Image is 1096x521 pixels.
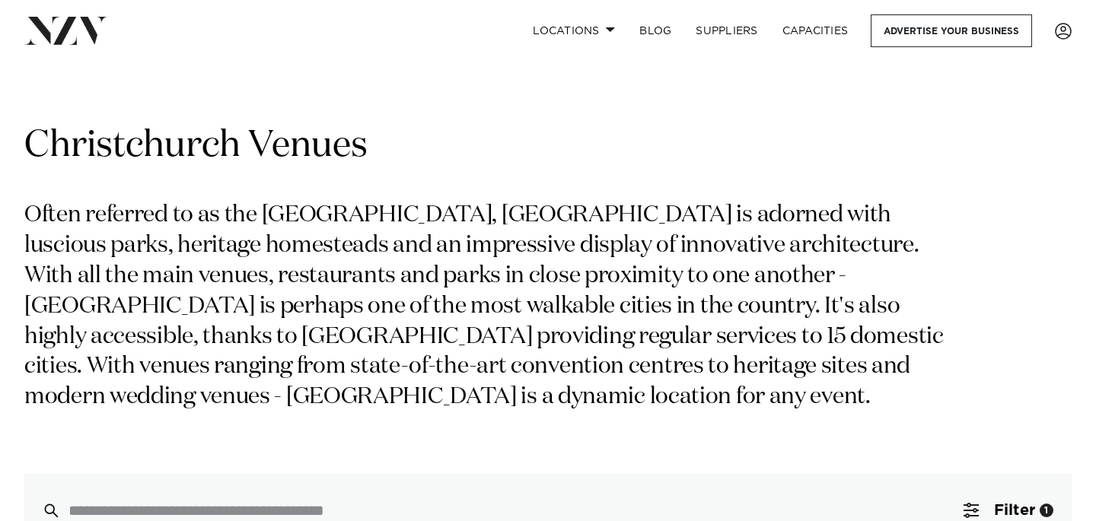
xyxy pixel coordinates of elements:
[871,14,1032,47] a: Advertise your business
[24,17,107,44] img: nzv-logo.png
[994,503,1035,518] span: Filter
[24,122,1072,170] h1: Christchurch Venues
[521,14,627,47] a: Locations
[627,14,683,47] a: BLOG
[683,14,769,47] a: SUPPLIERS
[770,14,861,47] a: Capacities
[1040,504,1053,517] div: 1
[24,201,965,413] p: Often referred to as the [GEOGRAPHIC_DATA], [GEOGRAPHIC_DATA] is adorned with luscious parks, her...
